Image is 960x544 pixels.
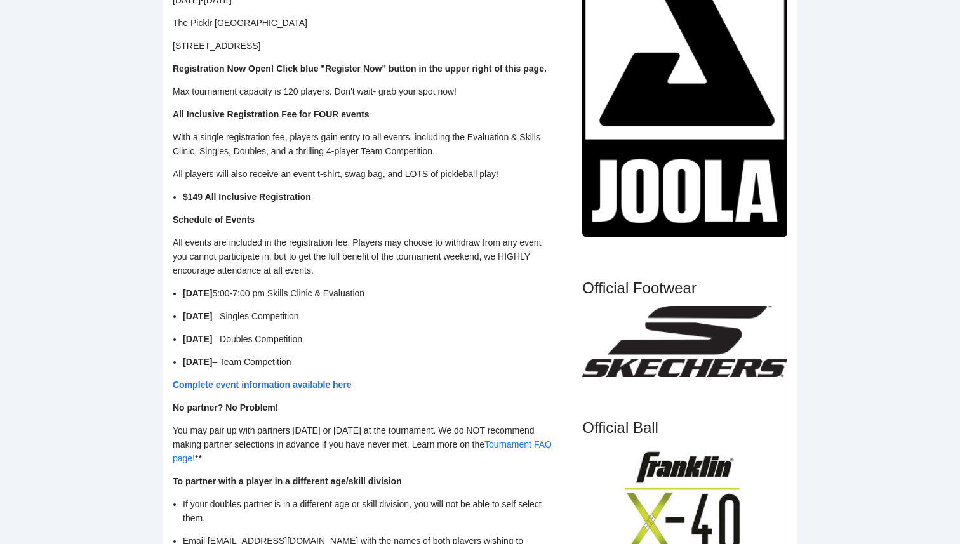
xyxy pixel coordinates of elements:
strong: Registration Now Open! Click blue "Register Now" button in the upper right of this page. [173,63,547,74]
strong: To partner with a player in a different age/skill division [173,476,402,486]
a: Complete event information available here [173,380,352,390]
strong: No partner? No Problem! [173,402,278,413]
strong: $149 All Inclusive Registration [183,192,311,202]
p: With a single registration fee, players gain entry to all events, including the Evaluation & Skil... [173,130,554,158]
p: All events are included in the registration fee. Players may choose to withdraw from any event yo... [173,236,554,277]
p: – Team Competition [183,355,554,369]
p: The Picklr [GEOGRAPHIC_DATA] [173,16,554,30]
strong: All Inclusive Registration Fee for FOUR events [173,109,370,119]
p: If your doubles partner is in a different age or skill division, you will not be able to self sel... [183,497,554,525]
strong: [DATE] [183,311,212,321]
strong: Schedule of Events [173,215,255,225]
strong: [DATE] [183,334,212,344]
p: Max tournament capacity is 120 players. Don't wait- grab your spot now! [173,84,554,98]
p: – Singles Competition [183,309,554,323]
a: Tournament FAQ page [173,439,552,463]
strong: [DATE] [183,357,212,367]
h2: Official Footwear [582,278,787,298]
img: sketchers.png [582,306,787,377]
h2: Official Ball [582,418,787,438]
p: [STREET_ADDRESS] [173,39,554,53]
p: All players will also receive an event t-shirt, swag bag, and LOTS of pickleball play! [173,167,554,181]
p: 5:00-7:00 pm Skills Clinic & Evaluation [183,286,554,300]
p: You may pair up with partners [DATE] or [DATE] at the tournament. We do NOT recommend making part... [173,423,554,465]
p: – Doubles Competition [183,332,554,346]
strong: [DATE] [183,288,212,298]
